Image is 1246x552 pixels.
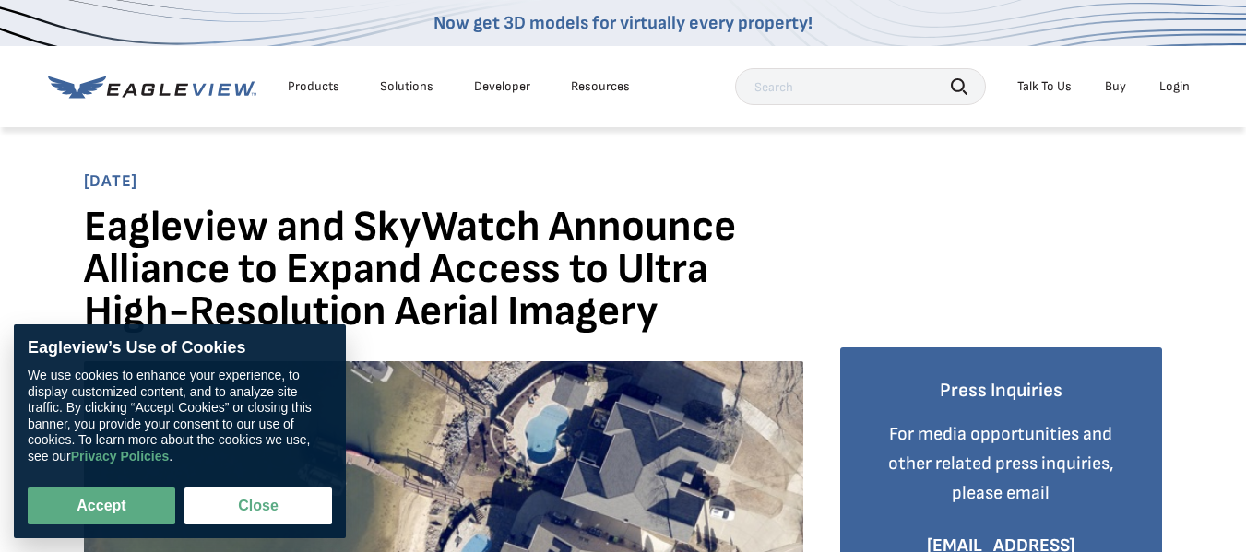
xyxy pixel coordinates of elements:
input: Search [735,68,986,105]
div: We use cookies to enhance your experience, to display customized content, and to analyze site tra... [28,368,332,464]
button: Accept [28,487,175,524]
a: Privacy Policies [71,449,170,464]
div: Login [1159,78,1190,95]
span: [DATE] [84,171,1163,193]
div: Eagleview’s Use of Cookies [28,338,332,358]
a: Now get 3D models for virtually every property! [433,12,813,34]
a: Buy [1105,78,1126,95]
div: Solutions [380,78,433,95]
p: For media opportunities and other related press inquiries, please email [868,419,1135,508]
h4: Press Inquiries [868,375,1135,406]
div: Products [288,78,339,95]
button: Close [184,487,332,524]
a: Developer [474,78,530,95]
div: Talk To Us [1017,78,1072,95]
div: Resources [571,78,630,95]
h1: Eagleview and SkyWatch Announce Alliance to Expand Access to Ultra High-Resolution Aerial Imagery [84,206,803,347]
